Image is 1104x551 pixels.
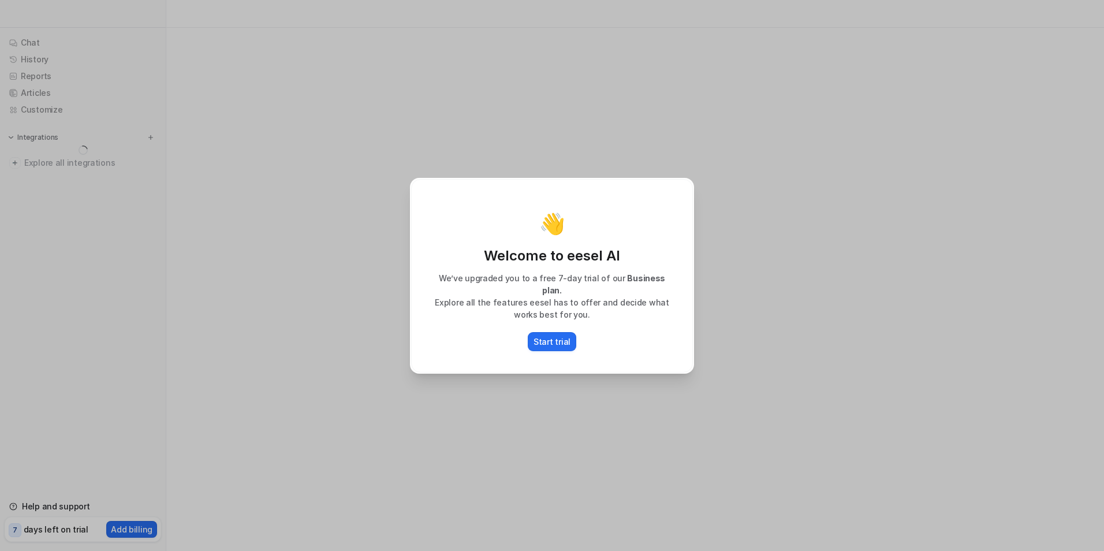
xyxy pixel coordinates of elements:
p: We’ve upgraded you to a free 7-day trial of our [423,272,681,296]
p: Start trial [534,336,570,348]
p: Explore all the features eesel has to offer and decide what works best for you. [423,296,681,321]
p: 👋 [539,212,565,235]
p: Welcome to eesel AI [423,247,681,265]
button: Start trial [528,332,576,351]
